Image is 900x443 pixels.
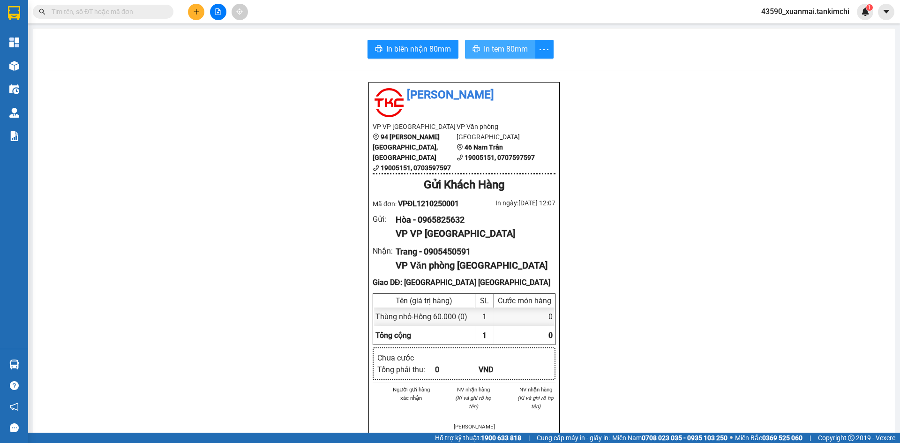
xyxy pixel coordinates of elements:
div: Tổng phải thu : [377,364,435,375]
div: Gửi Khách Hàng [373,176,555,194]
strong: 0708 023 035 - 0935 103 250 [642,434,727,442]
img: icon-new-feature [861,8,870,16]
strong: 0369 525 060 [762,434,802,442]
img: solution-icon [9,131,19,141]
button: more [535,40,554,59]
button: caret-down [878,4,894,20]
strong: 1900 633 818 [481,434,521,442]
span: Cung cấp máy in - giấy in: [537,433,610,443]
li: [PERSON_NAME] [373,86,555,104]
span: VPĐL1210250001 [398,199,459,208]
div: In ngày: [DATE] 12:07 [464,198,555,208]
div: Gửi : [373,213,396,225]
div: 0 [435,364,479,375]
span: printer [472,45,480,54]
span: 43590_xuanmai.tankimchi [754,6,857,17]
span: question-circle [10,381,19,390]
button: plus [188,4,204,20]
span: message [10,423,19,432]
span: more [535,44,553,55]
div: Hòa - 0965825632 [396,213,548,226]
li: VP Văn phòng [GEOGRAPHIC_DATA] [457,121,540,142]
span: notification [10,402,19,411]
i: (Kí và ghi rõ họ tên) [455,395,491,410]
span: 0 [548,331,553,340]
span: 1 [868,4,871,11]
b: 19005151, 0707597597 [465,154,535,161]
div: Chưa cước [377,352,435,364]
b: 46 Nam Trân [465,143,503,151]
div: VND [479,364,522,375]
span: caret-down [882,8,891,16]
span: | [810,433,811,443]
span: phone [373,165,379,171]
span: file-add [215,8,221,15]
li: [PERSON_NAME] [454,422,494,431]
span: phone [457,154,463,161]
div: Giao DĐ: [GEOGRAPHIC_DATA] [GEOGRAPHIC_DATA] [373,277,555,288]
img: warehouse-icon [9,108,19,118]
span: plus [193,8,200,15]
button: file-add [210,4,226,20]
span: Miền Nam [612,433,727,443]
span: Miền Bắc [735,433,802,443]
div: Mã đơn: [373,198,464,210]
div: VP VP [GEOGRAPHIC_DATA] [396,226,548,241]
span: copyright [848,435,855,441]
b: 19005151, 0703597597 [381,164,451,172]
img: logo.jpg [373,86,405,119]
span: search [39,8,45,15]
span: 1 [482,331,487,340]
span: Hỗ trợ kỹ thuật: [435,433,521,443]
img: dashboard-icon [9,38,19,47]
button: printerIn biên nhận 80mm [367,40,458,59]
span: ⚪️ [730,436,733,440]
span: | [528,433,530,443]
li: NV nhận hàng [454,385,494,394]
input: Tìm tên, số ĐT hoặc mã đơn [52,7,162,17]
sup: 1 [866,4,873,11]
span: Thùng nhỏ - Hồng 60.000 (0) [375,312,467,321]
div: Tên (giá trị hàng) [375,296,472,305]
img: warehouse-icon [9,360,19,369]
li: VP VP [GEOGRAPHIC_DATA] [373,121,457,132]
span: environment [457,144,463,150]
img: warehouse-icon [9,84,19,94]
img: warehouse-icon [9,61,19,71]
span: In biên nhận 80mm [386,43,451,55]
div: Nhận : [373,245,396,257]
img: logo-vxr [8,6,20,20]
span: Tổng cộng [375,331,411,340]
button: printerIn tem 80mm [465,40,535,59]
button: aim [232,4,248,20]
div: Trang - 0905450591 [396,245,548,258]
span: printer [375,45,382,54]
b: 94 [PERSON_NAME][GEOGRAPHIC_DATA], [GEOGRAPHIC_DATA] [373,133,440,161]
i: (Kí và ghi rõ họ tên) [517,395,554,410]
span: In tem 80mm [484,43,528,55]
div: VP Văn phòng [GEOGRAPHIC_DATA] [396,258,548,273]
div: SL [478,296,491,305]
li: NV nhận hàng [516,385,555,394]
span: environment [373,134,379,140]
li: Người gửi hàng xác nhận [391,385,431,402]
div: Cước món hàng [496,296,553,305]
div: 0 [494,308,555,326]
div: 1 [475,308,494,326]
span: aim [236,8,243,15]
